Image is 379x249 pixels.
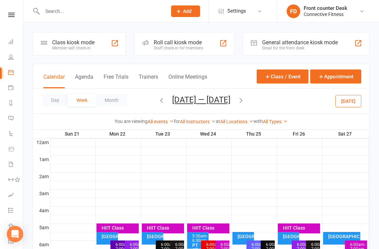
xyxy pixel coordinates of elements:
[75,74,93,88] button: Agenda
[263,119,288,124] a: All Types
[115,119,148,124] strong: You are viewing
[147,225,183,230] div: HIIT Class
[101,225,138,230] div: HIIT Class
[183,9,192,14] span: Add
[180,119,216,124] a: All Instructors
[68,94,96,106] button: Week
[283,225,319,230] div: HIIT Class
[154,39,203,46] div: Roll call kiosk mode
[139,74,158,88] button: Trainers
[52,46,94,50] div: Member self check-in
[8,96,24,111] a: Reports
[237,234,253,239] div: [GEOGRAPHIC_DATA]
[192,234,207,243] div: 5:30am
[33,138,50,147] th: 12am
[174,119,180,124] strong: for
[148,119,174,124] a: All events
[33,189,50,198] th: 3am
[328,234,359,239] div: [GEOGRAPHIC_DATA]
[8,188,24,203] a: Assessments
[283,234,298,239] div: [GEOGRAPHIC_DATA]
[33,172,50,181] th: 2am
[33,240,50,249] th: 6am
[33,155,50,164] th: 1am
[216,119,220,124] strong: at
[277,130,322,138] th: Fri 26
[231,130,277,138] th: Thu 25
[304,5,347,11] div: Front counter Desk
[33,223,50,232] th: 5am
[95,130,141,138] th: Mon 22
[141,130,186,138] th: Tue 23
[192,234,208,243] span: - 6:30am
[104,74,128,88] button: Free Trials
[192,225,228,230] div: HIIT Class
[287,4,300,18] div: FD
[7,226,23,242] div: Open Intercom Messenger
[8,81,24,96] a: Payments
[262,46,338,50] div: Great for the front desk
[8,35,24,50] a: Dashboard
[171,5,200,17] button: Add
[52,39,94,46] div: Class kiosk mode
[154,46,203,50] div: Staff check-in for members
[304,11,347,17] div: Connective Fitness
[322,130,369,138] th: Sat 27
[172,95,230,105] button: [DATE] — [DATE]
[254,119,263,124] strong: with
[43,94,68,106] button: Day
[33,206,50,215] th: 4am
[186,130,231,138] th: Wed 24
[168,74,207,88] button: Online Meetings
[8,50,24,65] a: People
[101,234,117,239] div: [GEOGRAPHIC_DATA]
[335,95,361,107] button: [DATE]
[96,94,127,106] button: Month
[220,119,254,124] a: All Locations
[43,74,65,88] button: Calendar
[257,69,308,83] button: Class / Event
[8,142,24,157] a: Product Sales
[147,234,162,239] div: [GEOGRAPHIC_DATA]
[262,39,338,46] div: General attendance kiosk mode
[40,6,162,16] input: Search...
[227,3,246,19] span: Settings
[310,69,361,83] button: Appointment
[50,130,95,138] th: Sun 21
[8,65,24,81] a: Calendar
[8,219,24,234] a: What's New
